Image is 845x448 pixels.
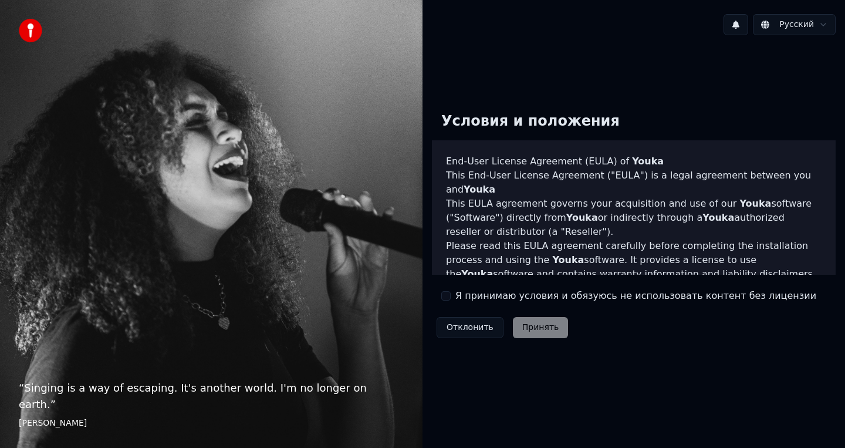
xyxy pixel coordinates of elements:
span: Youka [739,198,771,209]
p: This EULA agreement governs your acquisition and use of our software ("Software") directly from o... [446,197,822,239]
p: This End-User License Agreement ("EULA") is a legal agreement between you and [446,169,822,197]
span: Youka [566,212,598,223]
h3: End-User License Agreement (EULA) of [446,154,822,169]
footer: [PERSON_NAME] [19,417,404,429]
p: “ Singing is a way of escaping. It's another world. I'm no longer on earth. ” [19,380,404,413]
p: Please read this EULA agreement carefully before completing the installation process and using th... [446,239,822,281]
span: Youka [461,268,493,279]
span: Youka [632,156,664,167]
span: Youka [702,212,734,223]
span: Youka [552,254,584,265]
div: Условия и положения [432,103,629,140]
label: Я принимаю условия и обязуюсь не использовать контент без лицензии [455,289,816,303]
button: Отклонить [437,317,503,338]
span: Youka [464,184,495,195]
img: youka [19,19,42,42]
